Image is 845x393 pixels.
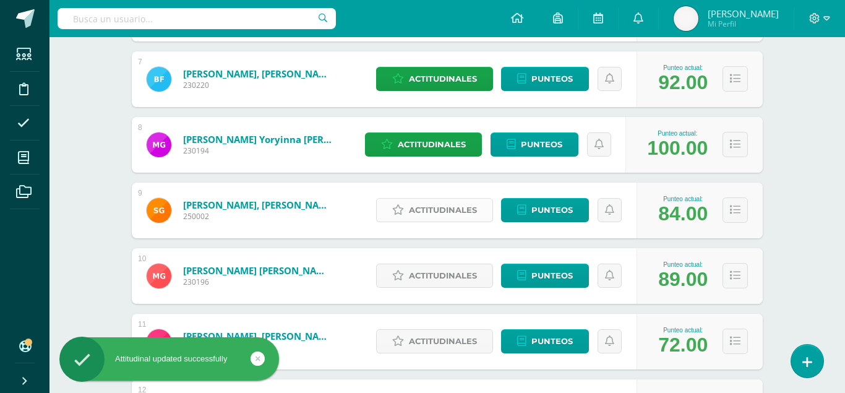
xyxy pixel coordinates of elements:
[147,67,171,92] img: e99d1d68fd6abb135cd36e2b35f702eb.png
[138,254,146,263] div: 10
[138,189,142,197] div: 9
[531,67,573,90] span: Punteos
[647,130,708,137] div: Punteo actual:
[58,8,336,29] input: Busca un usuario...
[501,329,589,353] a: Punteos
[521,133,562,156] span: Punteos
[138,320,146,329] div: 11
[183,330,332,342] a: [PERSON_NAME], [PERSON_NAME]
[658,327,708,334] div: Punteo actual:
[183,80,332,90] span: 230220
[708,19,779,29] span: Mi Perfil
[183,199,332,211] a: [PERSON_NAME], [PERSON_NAME]
[409,264,477,287] span: Actitudinales
[183,277,332,287] span: 230196
[658,196,708,202] div: Punteo actual:
[491,132,578,157] a: Punteos
[376,198,493,222] a: Actitudinales
[501,67,589,91] a: Punteos
[501,198,589,222] a: Punteos
[409,199,477,222] span: Actitudinales
[658,334,708,356] div: 72.00
[147,198,171,223] img: 8efd4b1f232b97efdb970d61920e7248.png
[138,58,142,66] div: 7
[658,261,708,268] div: Punteo actual:
[531,264,573,287] span: Punteos
[183,211,332,222] span: 250002
[398,133,466,156] span: Actitudinales
[658,268,708,291] div: 89.00
[147,264,171,288] img: cd900611b9ba15ed039e4d8fa2c9d730.png
[365,132,482,157] a: Actitudinales
[674,6,698,31] img: 9f6c7c8305d8e608d466df14f8841aad.png
[708,7,779,20] span: [PERSON_NAME]
[183,264,332,277] a: [PERSON_NAME] [PERSON_NAME]
[531,330,573,353] span: Punteos
[376,264,493,288] a: Actitudinales
[138,123,142,132] div: 8
[183,133,332,145] a: [PERSON_NAME] Yoryinna [PERSON_NAME]
[647,137,708,160] div: 100.00
[409,330,477,353] span: Actitudinales
[531,199,573,222] span: Punteos
[658,71,708,94] div: 92.00
[147,329,171,354] img: fe67437a31217baba44c09f4475e6e39.png
[376,67,493,91] a: Actitudinales
[147,132,171,157] img: 2c4130d5df6780bb4e49d0abec2c0e2a.png
[501,264,589,288] a: Punteos
[183,145,332,156] span: 230194
[409,67,477,90] span: Actitudinales
[658,202,708,225] div: 84.00
[183,67,332,80] a: [PERSON_NAME], [PERSON_NAME]
[376,329,493,353] a: Actitudinales
[59,353,279,365] div: Attitudinal updated successfully
[658,64,708,71] div: Punteo actual:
